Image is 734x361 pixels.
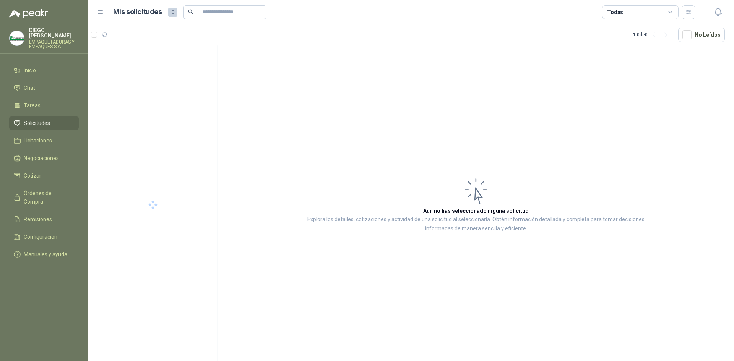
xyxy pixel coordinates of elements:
span: Chat [24,84,35,92]
span: 0 [168,8,177,17]
p: Explora los detalles, cotizaciones y actividad de una solicitud al seleccionarla. Obtén informaci... [294,215,658,233]
p: EMPAQUETADURAS Y EMPAQUES S.A [29,40,79,49]
a: Órdenes de Compra [9,186,79,209]
span: Negociaciones [24,154,59,162]
img: Company Logo [10,31,24,45]
img: Logo peakr [9,9,48,18]
span: Licitaciones [24,136,52,145]
a: Inicio [9,63,79,78]
span: Órdenes de Compra [24,189,71,206]
p: DIEGO [PERSON_NAME] [29,28,79,38]
a: Chat [9,81,79,95]
h3: Aún no has seleccionado niguna solicitud [423,207,529,215]
a: Configuración [9,230,79,244]
span: Cotizar [24,172,41,180]
button: No Leídos [678,28,725,42]
span: search [188,9,193,15]
span: Inicio [24,66,36,74]
div: 1 - 0 de 0 [633,29,672,41]
span: Solicitudes [24,119,50,127]
a: Solicitudes [9,116,79,130]
div: Todas [607,8,623,16]
a: Licitaciones [9,133,79,148]
a: Cotizar [9,168,79,183]
a: Tareas [9,98,79,113]
span: Configuración [24,233,57,241]
span: Tareas [24,101,41,110]
span: Manuales y ayuda [24,250,67,259]
span: Remisiones [24,215,52,223]
a: Manuales y ayuda [9,247,79,262]
a: Negociaciones [9,151,79,165]
h1: Mis solicitudes [113,6,162,18]
a: Remisiones [9,212,79,227]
